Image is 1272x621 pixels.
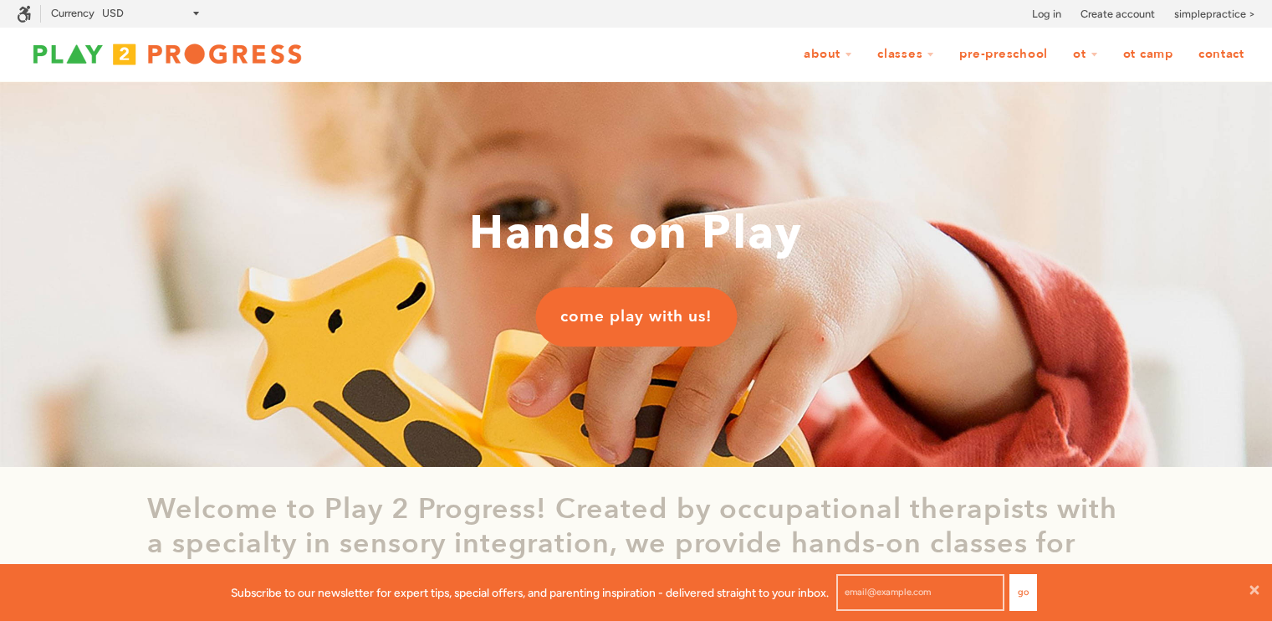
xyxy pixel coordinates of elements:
[1174,6,1255,23] a: simplepractice >
[560,306,712,328] span: come play with us!
[1032,6,1061,23] a: Log in
[1009,574,1037,611] button: Go
[17,38,318,71] img: Play2Progress logo
[793,38,863,70] a: About
[836,574,1004,611] input: email@example.com
[948,38,1059,70] a: Pre-Preschool
[231,583,829,602] p: Subscribe to our newsletter for expert tips, special offers, and parenting inspiration - delivere...
[1112,38,1184,70] a: OT Camp
[866,38,945,70] a: Classes
[535,288,737,346] a: come play with us!
[1080,6,1155,23] a: Create account
[1062,38,1109,70] a: OT
[51,7,95,19] label: Currency
[1188,38,1255,70] a: Contact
